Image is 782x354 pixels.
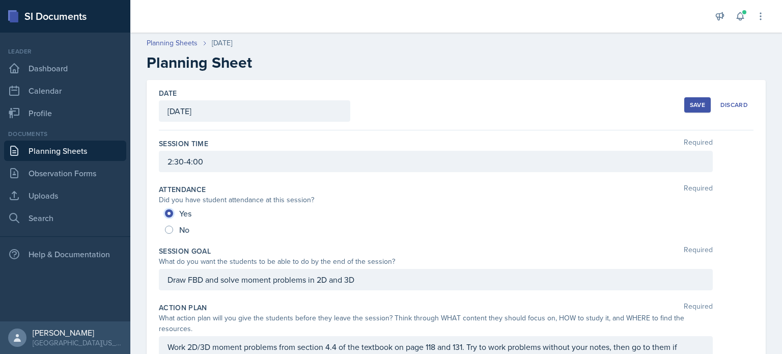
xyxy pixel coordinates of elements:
div: [PERSON_NAME] [33,328,122,338]
label: Session Time [159,139,208,149]
div: Leader [4,47,126,56]
span: Required [684,303,713,313]
a: Dashboard [4,58,126,78]
a: Planning Sheets [4,141,126,161]
div: Documents [4,129,126,139]
label: Date [159,88,177,98]
p: Draw FBD and solve moment problems in 2D and 3D [167,274,704,286]
a: Uploads [4,185,126,206]
span: Yes [179,208,191,219]
button: Save [684,97,711,113]
label: Action Plan [159,303,207,313]
div: [DATE] [212,38,232,48]
h2: Planning Sheet [147,53,766,72]
span: Required [684,139,713,149]
div: Save [690,101,705,109]
div: Discard [720,101,748,109]
span: Required [684,184,713,195]
label: Attendance [159,184,206,195]
a: Observation Forms [4,163,126,183]
a: Search [4,208,126,228]
div: Did you have student attendance at this session? [159,195,713,205]
div: [GEOGRAPHIC_DATA][US_STATE] in [GEOGRAPHIC_DATA] [33,338,122,348]
a: Calendar [4,80,126,101]
label: Session Goal [159,246,211,256]
button: Discard [715,97,753,113]
a: Profile [4,103,126,123]
div: What action plan will you give the students before they leave the session? Think through WHAT con... [159,313,713,334]
span: Required [684,246,713,256]
div: What do you want the students to be able to do by the end of the session? [159,256,713,267]
span: No [179,225,189,235]
div: Help & Documentation [4,244,126,264]
p: 2:30-4:00 [167,155,704,168]
a: Planning Sheets [147,38,198,48]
